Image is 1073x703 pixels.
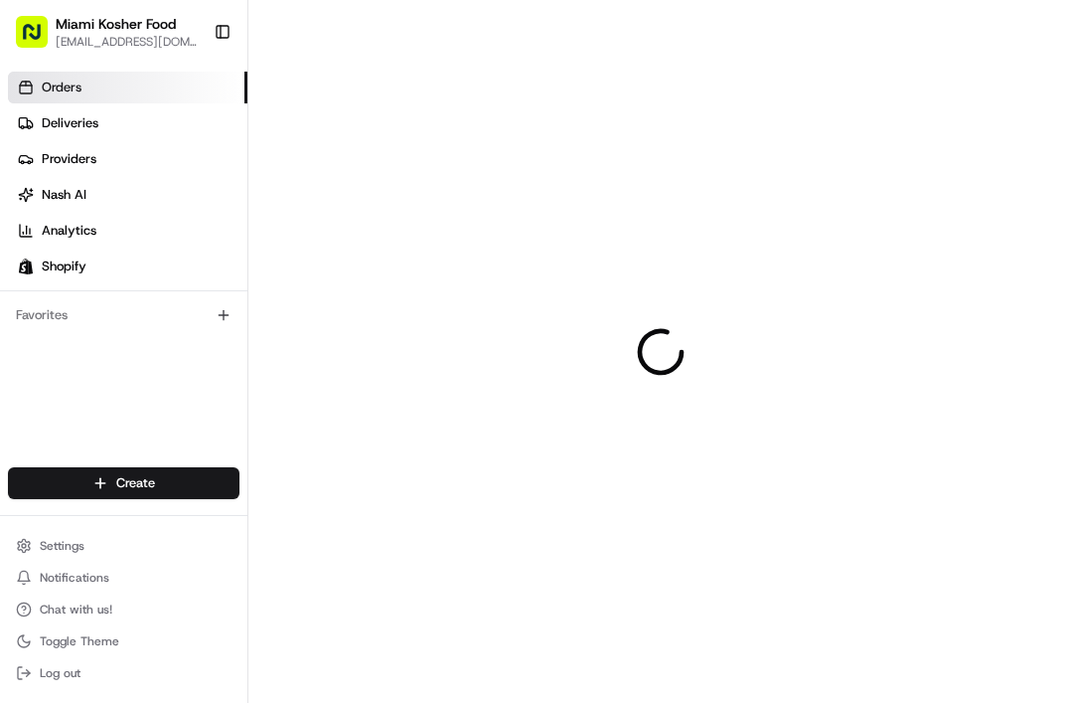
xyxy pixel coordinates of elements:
[8,596,239,623] button: Chat with us!
[40,665,80,681] span: Log out
[8,251,247,282] a: Shopify
[8,143,247,175] a: Providers
[8,299,239,331] div: Favorites
[42,258,86,275] span: Shopify
[42,222,96,240] span: Analytics
[56,34,198,50] button: [EMAIL_ADDRESS][DOMAIN_NAME]
[40,602,112,617] span: Chat with us!
[42,114,98,132] span: Deliveries
[18,259,34,274] img: Shopify logo
[8,215,247,247] a: Analytics
[8,72,247,103] a: Orders
[8,467,239,499] button: Create
[40,633,119,649] span: Toggle Theme
[56,14,176,34] button: Miami Kosher Food
[42,186,86,204] span: Nash AI
[42,150,96,168] span: Providers
[8,532,239,560] button: Settings
[8,179,247,211] a: Nash AI
[40,570,109,586] span: Notifications
[8,564,239,592] button: Notifications
[8,659,239,687] button: Log out
[8,107,247,139] a: Deliveries
[116,474,155,492] span: Create
[8,8,206,56] button: Miami Kosher Food[EMAIL_ADDRESS][DOMAIN_NAME]
[8,627,239,655] button: Toggle Theme
[40,538,84,554] span: Settings
[42,79,81,96] span: Orders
